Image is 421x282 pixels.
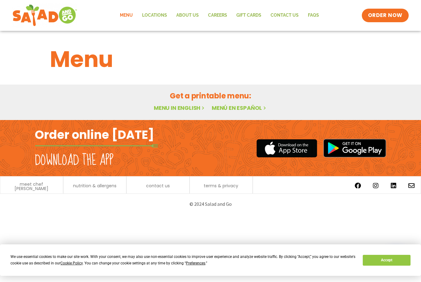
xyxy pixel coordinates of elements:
[172,8,203,23] a: About Us
[50,90,371,101] h2: Get a printable menu:
[186,261,205,265] span: Preferences
[203,8,232,23] a: Careers
[73,184,116,188] a: nutrition & allergens
[146,184,170,188] a: contact us
[12,3,77,28] img: new-SAG-logo-768×292
[35,144,158,147] img: fork
[38,200,383,208] p: © 2024 Salad and Go
[232,8,266,23] a: GIFT CARDS
[266,8,303,23] a: Contact Us
[50,43,371,76] h1: Menu
[35,127,154,142] h2: Order online [DATE]
[363,255,410,266] button: Accept
[323,139,386,157] img: google_play
[137,8,172,23] a: Locations
[60,261,83,265] span: Cookie Policy
[303,8,324,23] a: FAQs
[256,138,317,158] img: appstore
[35,152,113,169] h2: Download the app
[362,9,409,22] a: ORDER NOW
[154,104,206,112] a: Menu in English
[10,254,355,267] div: We use essential cookies to make our site work. With your consent, we may also use non-essential ...
[368,12,403,19] span: ORDER NOW
[204,184,238,188] a: terms & privacy
[3,182,60,191] a: meet chef [PERSON_NAME]
[212,104,267,112] a: Menú en español
[115,8,137,23] a: Menu
[115,8,324,23] nav: Menu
